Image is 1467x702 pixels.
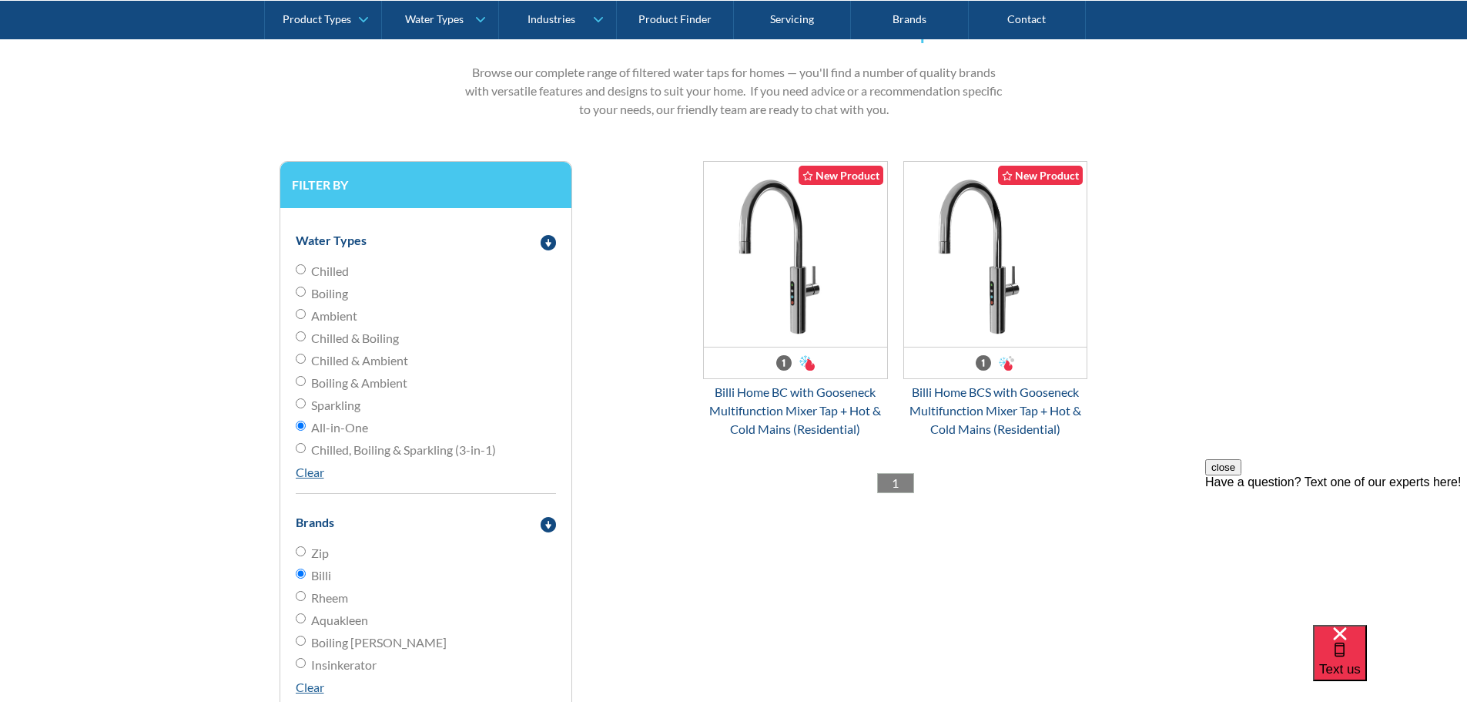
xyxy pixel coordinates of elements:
[311,396,360,415] span: Sparkling
[311,262,349,280] span: Chilled
[296,513,334,532] div: Brands
[311,633,447,652] span: Boiling [PERSON_NAME]
[311,284,348,303] span: Boiling
[704,162,887,347] img: Billi Home BC with Gooseneck Multifunction Mixer Tap + Hot & Cold Mains (Residential)
[296,287,306,297] input: Boiling
[603,473,1188,493] div: List
[1313,625,1467,702] iframe: podium webchat widget bubble
[311,374,407,392] span: Boiling & Ambient
[296,421,306,431] input: All-in-One
[296,398,306,408] input: Sparkling
[799,166,883,185] div: New Product
[703,161,888,438] a: Billi Home BC with Gooseneck Multifunction Mixer Tap + Hot & Cold Mains (Residential) New Product...
[296,354,306,364] input: Chilled & Ambient
[903,161,1088,438] a: Billi Home BCS with Gooseneck Multifunction Mixer Tap + Hot & Cold Mains (Residential) New Produc...
[311,307,357,325] span: Ambient
[311,566,331,585] span: Billi
[311,418,368,437] span: All-in-One
[296,309,306,319] input: Ambient
[903,383,1088,438] div: Billi Home BCS with Gooseneck Multifunction Mixer Tap + Hot & Cold Mains (Residential)
[311,329,399,348] span: Chilled & Boiling
[296,331,306,341] input: Chilled & Boiling
[296,658,306,668] input: Insinkerator
[296,613,306,623] input: Aquakleen
[703,383,888,438] div: Billi Home BC with Gooseneck Multifunction Mixer Tap + Hot & Cold Mains (Residential)
[296,636,306,646] input: Boiling [PERSON_NAME]
[296,264,306,274] input: Chilled
[461,63,1006,119] p: Browse our complete range of filtered water taps for homes — you'll find a number of quality bran...
[296,591,306,601] input: Rheem
[292,177,560,192] h3: Filter by
[904,162,1087,347] img: Billi Home BCS with Gooseneck Multifunction Mixer Tap + Hot & Cold Mains (Residential)
[528,12,575,25] div: Industries
[283,12,351,25] div: Product Types
[998,166,1083,185] div: New Product
[1205,459,1467,644] iframe: podium webchat widget prompt
[311,441,496,459] span: Chilled, Boiling & Sparkling (3-in-1)
[311,544,329,563] span: Zip
[296,546,306,556] input: Zip
[296,569,306,579] input: Billi
[311,351,408,370] span: Chilled & Ambient
[296,376,306,386] input: Boiling & Ambient
[311,589,348,607] span: Rheem
[877,473,914,493] a: 1
[405,12,464,25] div: Water Types
[311,611,368,630] span: Aquakleen
[296,680,324,694] a: Clear
[311,656,377,674] span: Insinkerator
[296,443,306,453] input: Chilled, Boiling & Sparkling (3-in-1)
[296,231,367,250] div: Water Types
[296,465,324,479] a: Clear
